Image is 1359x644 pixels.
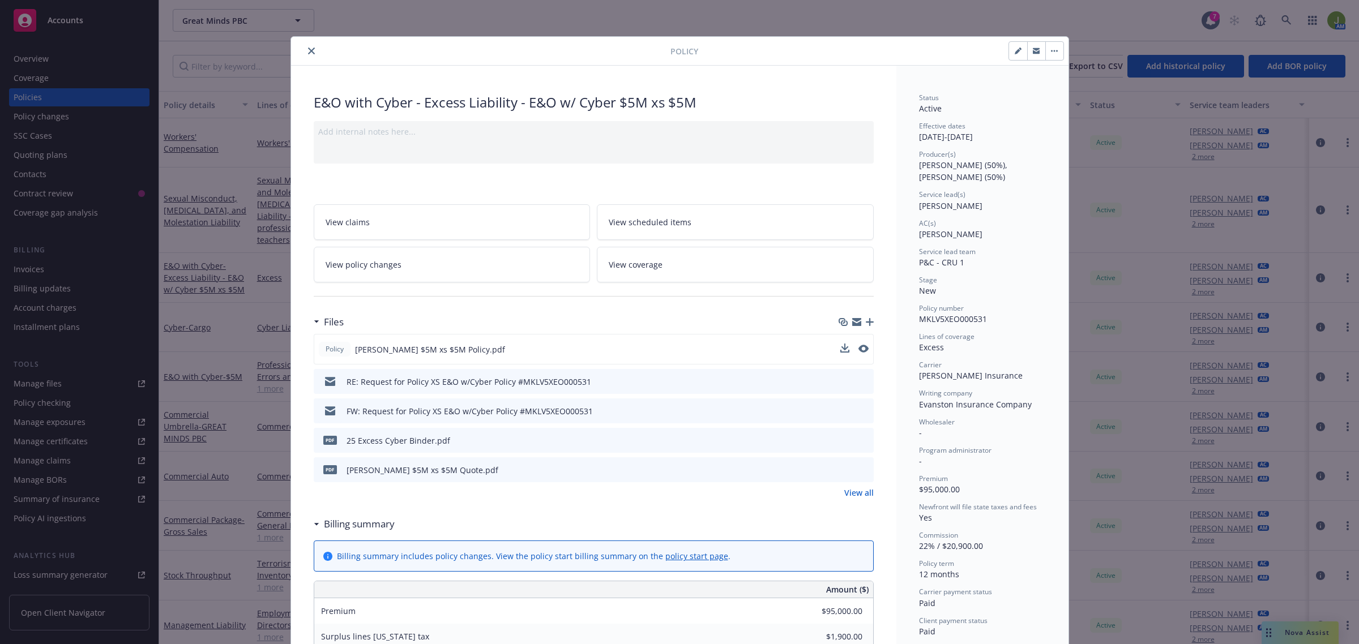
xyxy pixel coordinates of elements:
[859,464,869,476] button: preview file
[314,93,874,112] div: E&O with Cyber - Excess Liability - E&O w/ Cyber $5M xs $5M
[919,540,983,551] span: 22% / $20,900.00
[919,285,936,296] span: New
[919,93,939,102] span: Status
[326,216,370,228] span: View claims
[314,204,591,240] a: View claims
[919,626,935,637] span: Paid
[919,314,987,324] span: MKLV5XEO000531
[841,405,850,417] button: download file
[919,275,937,285] span: Stage
[844,487,874,499] a: View all
[919,559,954,568] span: Policy term
[859,435,869,446] button: preview file
[323,436,337,444] span: pdf
[321,631,429,642] span: Surplus lines [US_STATE] tax
[840,344,849,355] button: download file
[841,435,850,446] button: download file
[323,465,337,474] span: pdf
[919,218,936,228] span: AC(s)
[919,399,1032,410] span: Evanston Insurance Company
[919,370,1023,381] span: [PERSON_NAME] Insurance
[840,344,849,353] button: download file
[326,259,401,271] span: View policy changes
[305,44,318,58] button: close
[841,464,850,476] button: download file
[318,126,869,138] div: Add internal notes here...
[919,530,958,540] span: Commission
[919,598,935,608] span: Paid
[919,445,992,455] span: Program administrator
[919,456,922,466] span: -
[919,417,955,427] span: Wholesaler
[597,204,874,240] a: View scheduled items
[347,464,498,476] div: [PERSON_NAME] $5M xs $5M Quote.pdf
[841,376,850,388] button: download file
[919,502,1037,512] span: Newfront will file state taxes and fees
[919,121,965,131] span: Effective dates
[609,216,691,228] span: View scheduled items
[324,315,344,329] h3: Files
[919,160,1010,182] span: [PERSON_NAME] (50%), [PERSON_NAME] (50%)
[670,45,698,57] span: Policy
[859,405,869,417] button: preview file
[919,569,959,579] span: 12 months
[796,603,869,620] input: 0.00
[858,345,869,353] button: preview file
[314,247,591,282] a: View policy changes
[355,344,505,355] span: [PERSON_NAME] $5M xs $5M Policy.pdf
[919,360,942,370] span: Carrier
[859,376,869,388] button: preview file
[919,303,964,313] span: Policy number
[597,247,874,282] a: View coverage
[919,149,956,159] span: Producer(s)
[324,517,395,531] h3: Billing summary
[665,551,728,561] a: policy start page
[919,388,972,398] span: Writing company
[347,376,591,388] div: RE: Request for Policy XS E&O w/Cyber Policy #MKLV5XEO000531
[919,484,960,495] span: $95,000.00
[321,606,356,616] span: Premium
[323,344,346,354] span: Policy
[919,474,948,483] span: Premium
[919,332,975,341] span: Lines of coverage
[347,435,450,446] div: 25 Excess Cyber Binder.pdf
[314,517,395,531] div: Billing summary
[919,587,992,596] span: Carrier payment status
[337,550,730,562] div: Billing summary includes policy changes. View the policy start billing summary on the .
[919,257,964,268] span: P&C - CRU 1
[919,121,1046,143] div: [DATE] - [DATE]
[314,315,344,329] div: Files
[919,190,965,199] span: Service lead(s)
[347,405,593,417] div: FW: Request for Policy XS E&O w/Cyber Policy #MKLV5XEO000531
[919,341,1046,353] div: Excess
[858,344,869,355] button: preview file
[919,427,922,438] span: -
[919,229,982,239] span: [PERSON_NAME]
[919,247,976,256] span: Service lead team
[919,616,988,625] span: Client payment status
[609,259,663,271] span: View coverage
[919,103,942,114] span: Active
[919,200,982,211] span: [PERSON_NAME]
[826,583,869,595] span: Amount ($)
[919,512,932,523] span: Yes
